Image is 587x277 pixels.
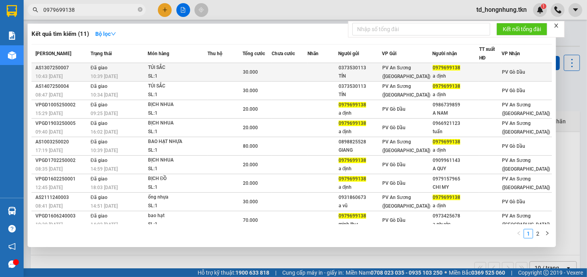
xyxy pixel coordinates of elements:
[382,139,430,153] span: PV An Sương ([GEOGRAPHIC_DATA])
[91,84,107,89] span: Đã giao
[35,148,63,153] span: 17:19 [DATE]
[148,212,207,220] div: bao hạt
[91,185,118,190] span: 18:03 [DATE]
[339,165,382,173] div: a định
[8,32,16,40] img: solution-icon
[433,128,479,136] div: tuấn
[111,31,116,37] span: down
[524,229,533,238] a: 1
[243,143,258,149] span: 80.000
[503,25,541,33] span: Kết nối tổng đài
[339,109,382,117] div: a định
[339,193,382,202] div: 0931860673
[502,143,525,149] span: PV Gò Dầu
[148,128,207,136] div: SL: 1
[243,199,258,204] span: 30.000
[339,183,382,191] div: a định
[91,148,118,153] span: 10:39 [DATE]
[243,51,265,56] span: Tổng cước
[148,220,207,229] div: SL: 1
[382,51,396,56] span: VP Gửi
[148,109,207,118] div: SL: 1
[502,199,525,204] span: PV Gò Dầu
[433,139,460,145] span: 0979699138
[533,229,543,238] li: 2
[382,106,406,112] span: PV Gò Dầu
[339,146,382,154] div: GIANG
[382,162,406,167] span: PV Gò Dầu
[433,156,479,165] div: 0909961143
[91,213,107,219] span: Đã giao
[148,72,207,81] div: SL: 1
[35,64,88,72] div: AS1307250007
[496,23,547,35] button: Kết nối tổng đài
[433,72,479,80] div: a định
[243,180,258,186] span: 20.000
[339,72,382,80] div: TÍN
[533,229,542,238] a: 2
[339,102,366,108] span: 0979699138
[148,193,207,202] div: ống nhựa
[35,92,63,98] span: 08:47 [DATE]
[148,91,207,99] div: SL: 1
[207,51,222,56] span: Thu hộ
[8,207,16,215] img: warehouse-icon
[433,165,479,173] div: A QUY
[502,88,525,93] span: PV Gò Dầu
[91,65,107,71] span: Đã giao
[382,180,406,186] span: PV Gò Dầu
[339,64,382,72] div: 0373530113
[8,225,16,232] span: question-circle
[433,84,460,89] span: 0979699138
[35,222,63,227] span: 10:30 [DATE]
[35,74,63,79] span: 10:43 [DATE]
[502,51,520,56] span: VP Nhận
[7,5,17,17] img: logo-vxr
[339,91,382,99] div: TÍN
[243,218,258,223] span: 70.000
[514,229,524,238] li: Previous Page
[43,6,136,14] input: Tìm tên, số ĐT hoặc mã đơn
[339,213,366,219] span: 0979699138
[35,82,88,91] div: AS1407250004
[33,7,38,13] span: search
[502,213,550,227] span: PV An Sương ([GEOGRAPHIC_DATA])
[514,229,524,238] button: left
[148,183,207,192] div: SL: 1
[433,212,479,220] div: 0973425678
[148,138,207,146] div: BAO HẠT NHỰA
[339,121,366,126] span: 0979699138
[35,138,88,146] div: AS1003250020
[91,129,118,135] span: 16:02 [DATE]
[35,203,63,209] span: 08:41 [DATE]
[35,193,88,202] div: AS2111240003
[148,146,207,155] div: SL: 1
[502,121,550,135] span: PV An Sương ([GEOGRAPHIC_DATA])
[35,185,63,190] span: 12:45 [DATE]
[8,51,16,59] img: warehouse-icon
[433,183,479,191] div: CHI MY
[8,260,16,268] span: message
[382,195,430,209] span: PV An Sương ([GEOGRAPHIC_DATA])
[433,195,460,200] span: 0979699138
[433,220,479,229] div: a phước
[91,139,107,145] span: Đã giao
[138,6,143,14] span: close-circle
[35,175,88,183] div: VPGD1602250001
[543,229,552,238] button: right
[148,175,207,183] div: BỊCH ĐỒ
[243,88,258,93] span: 30.000
[35,166,63,172] span: 08:35 [DATE]
[243,106,258,112] span: 20.000
[545,231,550,236] span: right
[148,82,207,91] div: TÚI SẮC
[31,30,89,38] h3: Kết quả tìm kiếm ( 11 )
[243,162,258,167] span: 20.000
[91,102,107,108] span: Đã giao
[339,202,382,210] div: a vũ
[339,158,366,163] span: 0979699138
[91,51,112,56] span: Trạng thái
[352,23,490,35] input: Nhập số tổng đài
[148,156,207,165] div: BỊCH NHUA
[35,156,88,165] div: VPGD1702250002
